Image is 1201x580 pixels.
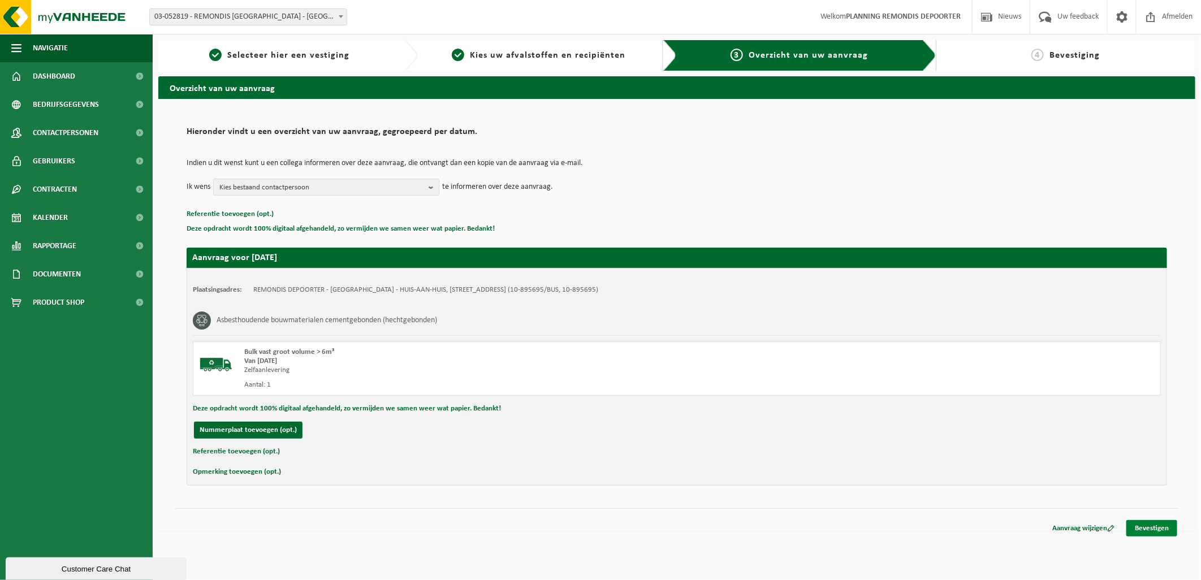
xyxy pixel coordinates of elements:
[1126,520,1177,536] a: Bevestigen
[33,288,84,317] span: Product Shop
[470,51,625,60] span: Kies uw afvalstoffen en recipiënten
[33,34,68,62] span: Navigatie
[187,222,495,236] button: Deze opdracht wordt 100% digitaal afgehandeld, zo vermijden we samen weer wat papier. Bedankt!
[187,207,274,222] button: Referentie toevoegen (opt.)
[193,401,501,416] button: Deze opdracht wordt 100% digitaal afgehandeld, zo vermijden we samen weer wat papier. Bedankt!
[158,76,1195,98] h2: Overzicht van uw aanvraag
[1049,51,1100,60] span: Bevestiging
[244,357,277,365] strong: Van [DATE]
[187,179,210,196] p: Ik wens
[33,90,99,119] span: Bedrijfsgegevens
[33,175,77,204] span: Contracten
[846,12,961,21] strong: PLANNING REMONDIS DEPOORTER
[209,49,222,61] span: 1
[731,49,743,61] span: 3
[33,147,75,175] span: Gebruikers
[6,555,189,580] iframe: chat widget
[149,8,347,25] span: 03-052819 - REMONDIS WEST-VLAANDEREN - OOSTENDE
[33,204,68,232] span: Kalender
[213,179,439,196] button: Kies bestaand contactpersoon
[33,119,98,147] span: Contactpersonen
[33,232,76,260] span: Rapportage
[442,179,553,196] p: te informeren over deze aanvraag.
[244,348,334,356] span: Bulk vast groot volume > 6m³
[1031,49,1044,61] span: 4
[193,465,281,479] button: Opmerking toevoegen (opt.)
[199,348,233,382] img: BL-SO-LV.png
[217,311,437,330] h3: Asbesthoudende bouwmaterialen cementgebonden (hechtgebonden)
[164,49,395,62] a: 1Selecteer hier een vestiging
[33,260,81,288] span: Documenten
[193,444,280,459] button: Referentie toevoegen (opt.)
[244,366,722,375] div: Zelfaanlevering
[33,62,75,90] span: Dashboard
[452,49,464,61] span: 2
[1044,520,1123,536] a: Aanvraag wijzigen
[253,285,598,295] td: REMONDIS DEPOORTER - [GEOGRAPHIC_DATA] - HUIS-AAN-HUIS, [STREET_ADDRESS] (10-895695/BUS, 10-895695)
[227,51,349,60] span: Selecteer hier een vestiging
[424,49,655,62] a: 2Kies uw afvalstoffen en recipiënten
[194,422,303,439] button: Nummerplaat toevoegen (opt.)
[219,179,424,196] span: Kies bestaand contactpersoon
[193,286,242,293] strong: Plaatsingsadres:
[192,253,277,262] strong: Aanvraag voor [DATE]
[187,127,1167,142] h2: Hieronder vindt u een overzicht van uw aanvraag, gegroepeerd per datum.
[187,159,1167,167] p: Indien u dit wenst kunt u een collega informeren over deze aanvraag, die ontvangt dan een kopie v...
[749,51,868,60] span: Overzicht van uw aanvraag
[150,9,347,25] span: 03-052819 - REMONDIS WEST-VLAANDEREN - OOSTENDE
[244,380,722,389] div: Aantal: 1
